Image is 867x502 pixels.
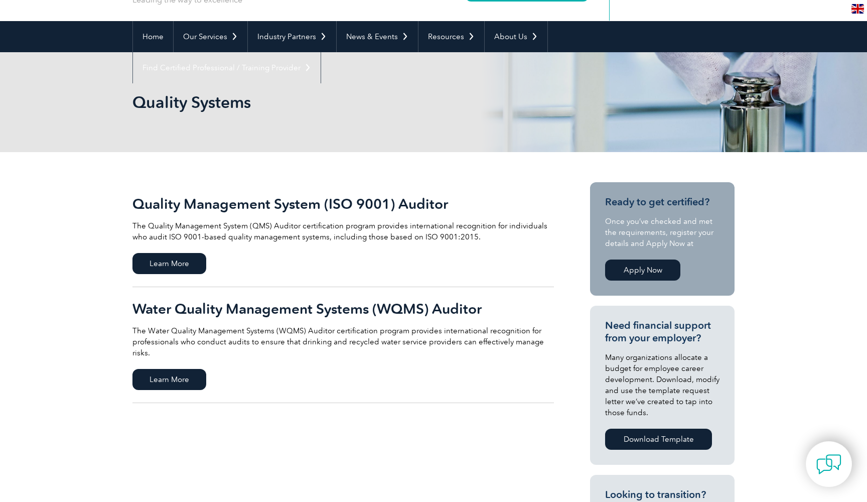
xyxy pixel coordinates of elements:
a: Our Services [174,21,247,52]
a: Find Certified Professional / Training Provider [133,52,321,83]
h2: Water Quality Management Systems (WQMS) Auditor [132,301,554,317]
p: The Quality Management System (QMS) Auditor certification program provides international recognit... [132,220,554,242]
span: Learn More [132,253,206,274]
p: Once you’ve checked and met the requirements, register your details and Apply Now at [605,216,719,249]
h1: Quality Systems [132,92,518,112]
a: Resources [418,21,484,52]
a: Apply Now [605,260,680,281]
a: Quality Management System (ISO 9001) Auditor The Quality Management System (QMS) Auditor certific... [132,182,554,287]
a: Download Template [605,429,712,450]
p: Many organizations allocate a budget for employee career development. Download, modify and use th... [605,352,719,418]
h3: Ready to get certified? [605,196,719,208]
p: The Water Quality Management Systems (WQMS) Auditor certification program provides international ... [132,325,554,358]
a: Water Quality Management Systems (WQMS) Auditor The Water Quality Management Systems (WQMS) Audit... [132,287,554,403]
h3: Need financial support from your employer? [605,319,719,344]
h3: Looking to transition? [605,488,719,501]
a: News & Events [337,21,418,52]
img: contact-chat.png [816,452,841,477]
img: en [851,4,864,14]
a: Industry Partners [248,21,336,52]
h2: Quality Management System (ISO 9001) Auditor [132,196,554,212]
a: About Us [485,21,547,52]
a: Home [133,21,173,52]
span: Learn More [132,369,206,390]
